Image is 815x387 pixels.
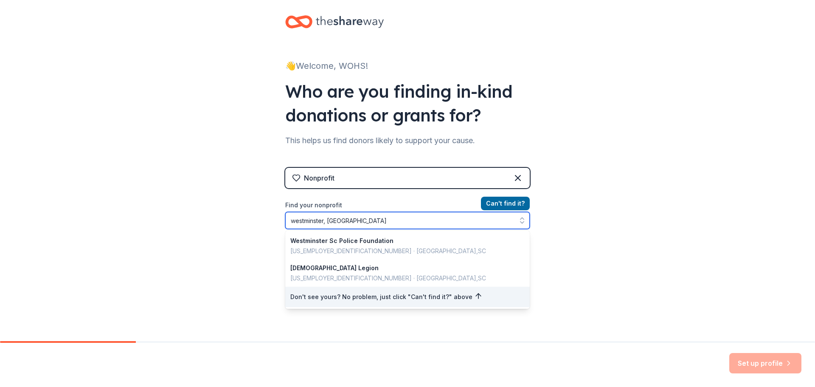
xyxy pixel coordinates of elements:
[290,273,514,283] div: [US_EMPLOYER_IDENTIFICATION_NUMBER] · [GEOGRAPHIC_DATA] , SC
[290,236,514,246] div: Westminster Sc Police Foundation
[290,263,514,273] div: [DEMOGRAPHIC_DATA] Legion
[285,287,530,307] div: Don't see yours? No problem, just click "Can't find it?" above
[290,246,514,256] div: [US_EMPLOYER_IDENTIFICATION_NUMBER] · [GEOGRAPHIC_DATA] , SC
[285,212,530,229] input: Search by name, EIN, or city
